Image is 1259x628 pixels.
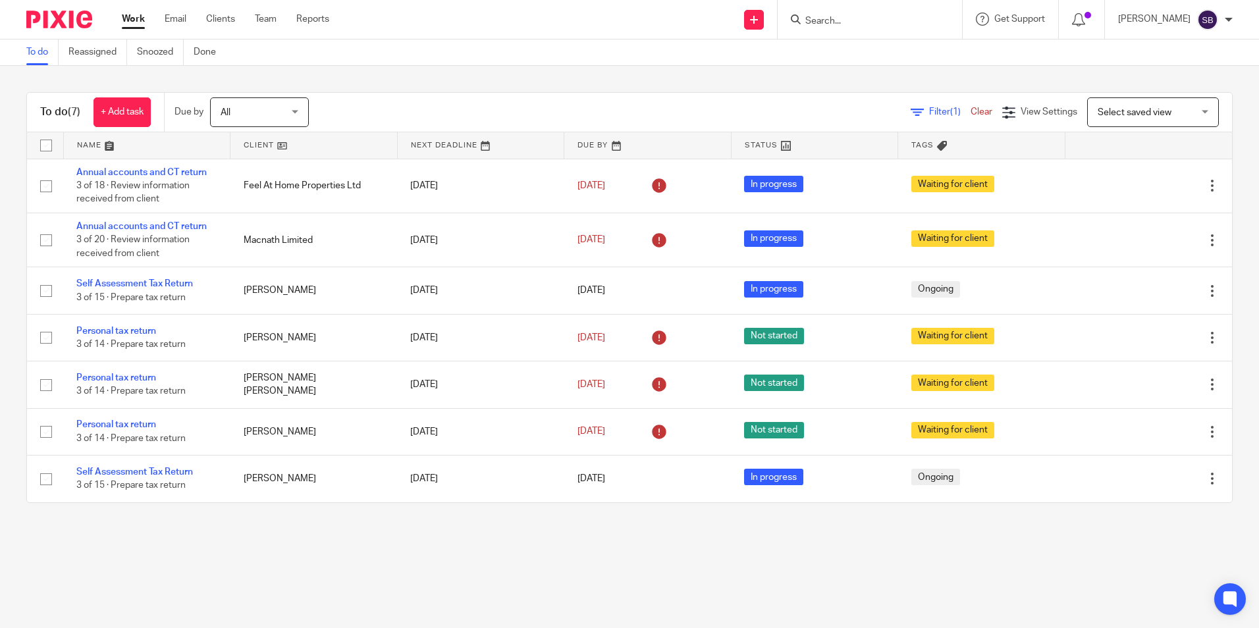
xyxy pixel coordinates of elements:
[397,361,564,408] td: [DATE]
[744,176,803,192] span: In progress
[76,181,190,204] span: 3 of 18 · Review information received from client
[397,408,564,455] td: [DATE]
[1118,13,1191,26] p: [PERSON_NAME]
[804,16,923,28] input: Search
[397,314,564,361] td: [DATE]
[577,333,605,342] span: [DATE]
[744,375,804,391] span: Not started
[230,361,398,408] td: [PERSON_NAME] [PERSON_NAME]
[122,13,145,26] a: Work
[577,181,605,190] span: [DATE]
[26,11,92,28] img: Pixie
[76,222,207,231] a: Annual accounts and CT return
[76,340,186,349] span: 3 of 14 · Prepare tax return
[577,286,605,296] span: [DATE]
[76,168,207,177] a: Annual accounts and CT return
[76,420,156,429] a: Personal tax return
[230,267,398,314] td: [PERSON_NAME]
[744,422,804,438] span: Not started
[911,469,960,485] span: Ongoing
[76,467,193,477] a: Self Assessment Tax Return
[577,380,605,389] span: [DATE]
[76,279,193,288] a: Self Assessment Tax Return
[994,14,1045,24] span: Get Support
[1197,9,1218,30] img: svg%3E
[1021,107,1077,117] span: View Settings
[911,375,994,391] span: Waiting for client
[950,107,961,117] span: (1)
[76,236,190,259] span: 3 of 20 · Review information received from client
[397,456,564,502] td: [DATE]
[137,39,184,65] a: Snoozed
[76,434,186,443] span: 3 of 14 · Prepare tax return
[230,159,398,213] td: Feel At Home Properties Ltd
[76,373,156,382] a: Personal tax return
[68,107,80,117] span: (7)
[911,142,934,149] span: Tags
[911,422,994,438] span: Waiting for client
[230,314,398,361] td: [PERSON_NAME]
[911,328,994,344] span: Waiting for client
[577,474,605,483] span: [DATE]
[76,481,186,490] span: 3 of 15 · Prepare tax return
[76,293,186,302] span: 3 of 15 · Prepare tax return
[397,159,564,213] td: [DATE]
[26,39,59,65] a: To do
[76,327,156,336] a: Personal tax return
[68,39,127,65] a: Reassigned
[577,427,605,436] span: [DATE]
[230,408,398,455] td: [PERSON_NAME]
[744,328,804,344] span: Not started
[296,13,329,26] a: Reports
[911,281,960,298] span: Ongoing
[230,213,398,267] td: Macnath Limited
[255,13,277,26] a: Team
[744,230,803,247] span: In progress
[206,13,235,26] a: Clients
[40,105,80,119] h1: To do
[744,281,803,298] span: In progress
[971,107,992,117] a: Clear
[221,108,230,117] span: All
[174,105,203,118] p: Due by
[929,107,971,117] span: Filter
[744,469,803,485] span: In progress
[1098,108,1171,117] span: Select saved view
[397,267,564,314] td: [DATE]
[397,213,564,267] td: [DATE]
[230,456,398,502] td: [PERSON_NAME]
[94,97,151,127] a: + Add task
[76,387,186,396] span: 3 of 14 · Prepare tax return
[194,39,226,65] a: Done
[911,230,994,247] span: Waiting for client
[911,176,994,192] span: Waiting for client
[577,236,605,245] span: [DATE]
[165,13,186,26] a: Email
